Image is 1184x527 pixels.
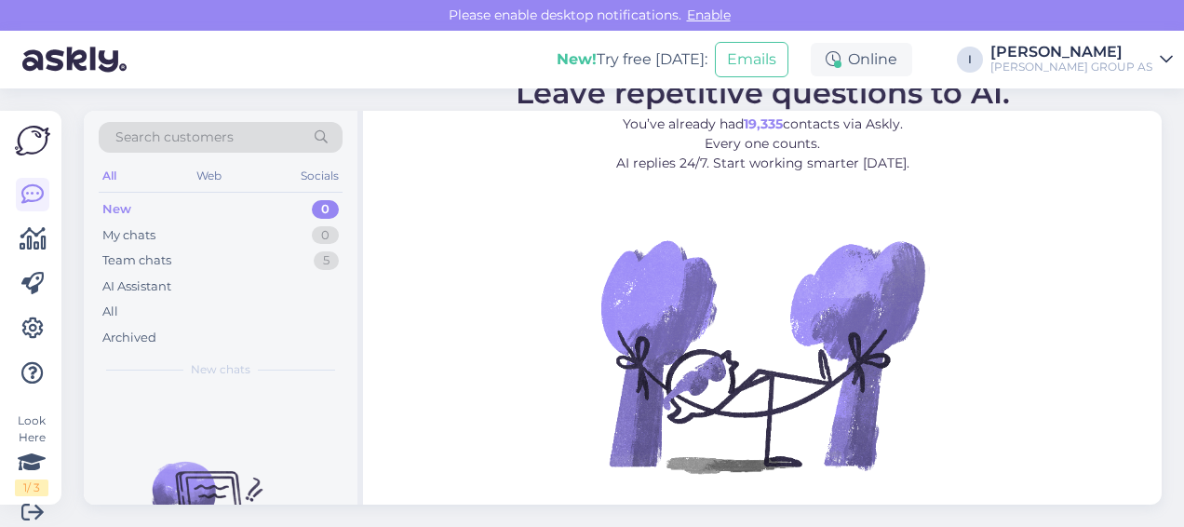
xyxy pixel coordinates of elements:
div: Web [193,164,225,188]
span: Enable [681,7,736,23]
div: 5 [314,251,339,270]
b: New! [557,50,597,68]
div: My chats [102,226,155,245]
b: 19,335 [744,115,783,132]
div: All [99,164,120,188]
div: New [102,200,131,219]
img: No Chat active [595,188,930,523]
div: 0 [312,226,339,245]
div: [PERSON_NAME] GROUP AS [990,60,1152,74]
span: New chats [191,361,250,378]
div: [PERSON_NAME] [990,45,1152,60]
div: 1 / 3 [15,480,48,496]
div: AI Assistant [102,277,171,296]
div: Socials [297,164,343,188]
button: Emails [715,42,788,77]
div: 0 [312,200,339,219]
div: Look Here [15,412,48,496]
div: I [957,47,983,73]
div: Archived [102,329,156,347]
div: Try free [DATE]: [557,48,707,71]
span: Search customers [115,128,234,147]
a: [PERSON_NAME][PERSON_NAME] GROUP AS [990,45,1173,74]
p: You’ve already had contacts via Askly. Every one counts. AI replies 24/7. Start working smarter [... [516,115,1010,173]
div: Team chats [102,251,171,270]
img: Askly Logo [15,126,50,155]
span: Leave repetitive questions to AI. [516,74,1010,111]
div: Online [811,43,912,76]
div: All [102,303,118,321]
